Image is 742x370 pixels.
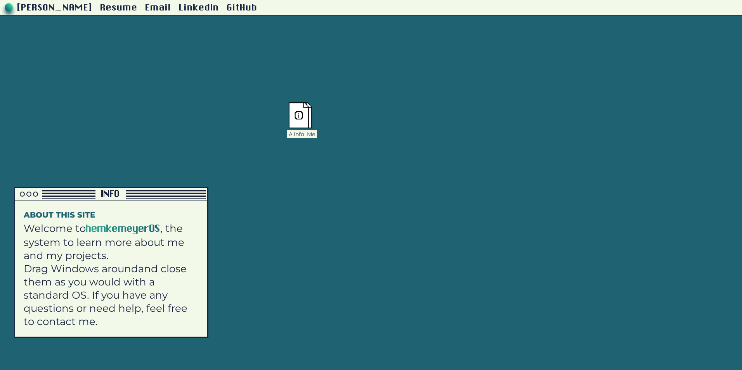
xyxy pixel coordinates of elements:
[24,222,197,328] p: Welcome to , the system to learn more about me and my projects. . If you have any questions or ne...
[24,263,138,275] span: Drag Windows around
[146,3,172,13] a: Email
[24,263,187,301] span: and close them as you would with a standard OS
[17,3,93,13] a: [PERSON_NAME]
[101,3,138,13] a: Resume
[292,130,306,138] div: Info
[227,3,258,13] a: GitHub
[24,210,197,220] h1: About this site
[99,190,122,199] div: Info
[86,224,160,234] span: hemkemeyerOS
[179,3,220,13] a: LinkedIn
